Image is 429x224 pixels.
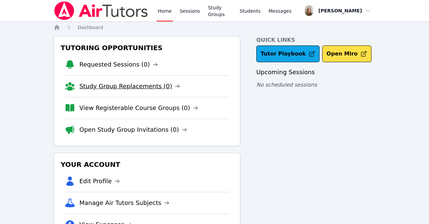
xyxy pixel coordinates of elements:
[269,8,292,14] span: Messages
[256,68,375,77] h3: Upcoming Sessions
[79,125,187,134] a: Open Study Group Invitations (0)
[79,103,198,113] a: View Registerable Course Groups (0)
[78,25,103,30] span: Dashboard
[79,177,120,186] a: Edit Profile
[79,198,169,208] a: Manage Air Tutors Subjects
[78,24,103,31] a: Dashboard
[59,42,235,54] h3: Tutoring Opportunities
[322,45,371,62] button: Open Miro
[54,24,375,31] nav: Breadcrumb
[54,1,148,20] img: Air Tutors
[79,60,158,69] a: Requested Sessions (0)
[256,45,320,62] a: Tutor Playbook
[256,36,375,44] h4: Quick Links
[79,82,180,91] a: Study Group Replacements (0)
[256,82,317,88] span: No scheduled sessions
[59,158,235,171] h3: Your Account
